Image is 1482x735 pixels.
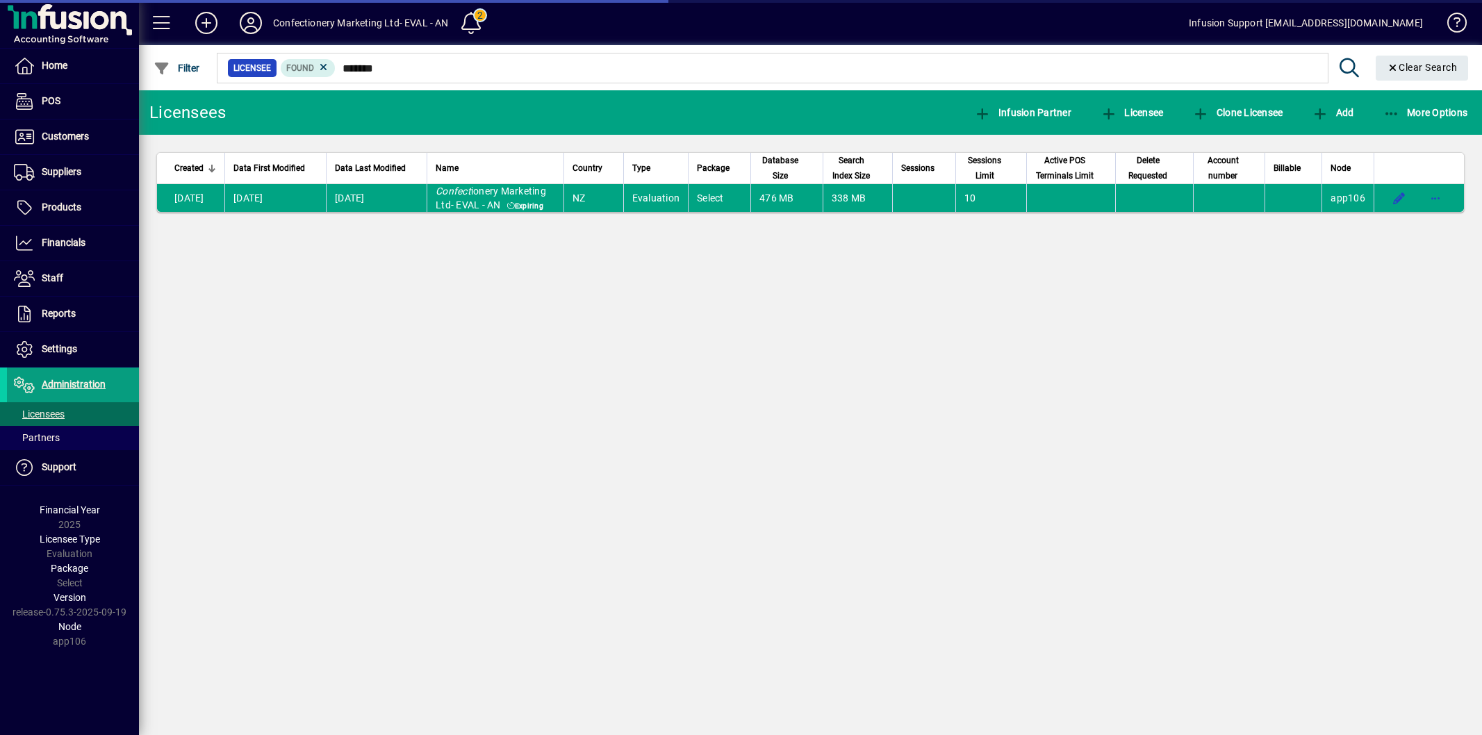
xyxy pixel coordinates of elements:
[1274,160,1313,176] div: Billable
[1124,153,1185,183] div: Delete Requested
[688,184,750,212] td: Select
[7,119,139,154] a: Customers
[7,190,139,225] a: Products
[759,153,814,183] div: Database Size
[1035,153,1094,183] span: Active POS Terminals Limit
[42,237,85,248] span: Financials
[1202,153,1257,183] div: Account number
[42,60,67,71] span: Home
[233,61,271,75] span: Licensee
[174,160,204,176] span: Created
[7,426,139,449] a: Partners
[974,107,1071,118] span: Infusion Partner
[224,184,326,212] td: [DATE]
[1312,107,1353,118] span: Add
[1308,100,1357,125] button: Add
[436,185,471,197] em: Confect
[573,160,602,176] span: Country
[1189,100,1286,125] button: Clone Licensee
[1437,3,1465,48] a: Knowledge Base
[563,184,623,212] td: NZ
[1101,107,1164,118] span: Licensee
[1124,153,1172,183] span: Delete Requested
[42,379,106,390] span: Administration
[7,297,139,331] a: Reports
[1097,100,1167,125] button: Licensee
[1274,160,1301,176] span: Billable
[504,201,547,212] span: Expiring
[1331,160,1365,176] div: Node
[40,534,100,545] span: Licensee Type
[832,153,871,183] span: Search Index Size
[174,160,216,176] div: Created
[1189,12,1423,34] div: Infusion Support [EMAIL_ADDRESS][DOMAIN_NAME]
[42,461,76,472] span: Support
[632,160,680,176] div: Type
[823,184,892,212] td: 338 MB
[632,160,650,176] span: Type
[42,201,81,213] span: Products
[184,10,229,35] button: Add
[326,184,427,212] td: [DATE]
[964,153,1005,183] span: Sessions Limit
[157,184,224,212] td: [DATE]
[1387,62,1458,73] span: Clear Search
[1380,100,1472,125] button: More Options
[1035,153,1107,183] div: Active POS Terminals Limit
[573,160,615,176] div: Country
[42,272,63,283] span: Staff
[759,153,802,183] span: Database Size
[832,153,884,183] div: Search Index Size
[964,153,1018,183] div: Sessions Limit
[51,563,88,574] span: Package
[901,160,947,176] div: Sessions
[233,160,305,176] span: Data First Modified
[436,160,555,176] div: Name
[436,160,459,176] span: Name
[1192,107,1283,118] span: Clone Licensee
[1424,187,1447,209] button: More options
[7,155,139,190] a: Suppliers
[7,261,139,296] a: Staff
[7,49,139,83] a: Home
[7,84,139,119] a: POS
[335,160,418,176] div: Data Last Modified
[697,160,742,176] div: Package
[335,160,406,176] span: Data Last Modified
[229,10,273,35] button: Profile
[40,504,100,515] span: Financial Year
[1388,187,1410,209] button: Edit
[14,408,65,420] span: Licensees
[7,402,139,426] a: Licensees
[971,100,1075,125] button: Infusion Partner
[149,101,226,124] div: Licensees
[1383,107,1468,118] span: More Options
[281,59,336,77] mat-chip: Found Status: Found
[154,63,200,74] span: Filter
[7,450,139,485] a: Support
[53,592,86,603] span: Version
[286,63,314,73] span: Found
[14,432,60,443] span: Partners
[1331,160,1351,176] span: Node
[42,131,89,142] span: Customers
[1331,192,1365,204] span: app106.prod.infusionbusinesssoftware.com
[7,226,139,261] a: Financials
[955,184,1026,212] td: 10
[623,184,689,212] td: Evaluation
[697,160,730,176] span: Package
[1202,153,1244,183] span: Account number
[273,12,449,34] div: Confectionery Marketing Ltd- EVAL - AN
[7,332,139,367] a: Settings
[901,160,935,176] span: Sessions
[750,184,823,212] td: 476 MB
[42,166,81,177] span: Suppliers
[150,56,204,81] button: Filter
[42,95,60,106] span: POS
[42,343,77,354] span: Settings
[233,160,318,176] div: Data First Modified
[42,308,76,319] span: Reports
[1376,56,1469,81] button: Clear
[436,185,546,210] span: ionery Marketing Ltd- EVAL - AN
[58,621,81,632] span: Node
